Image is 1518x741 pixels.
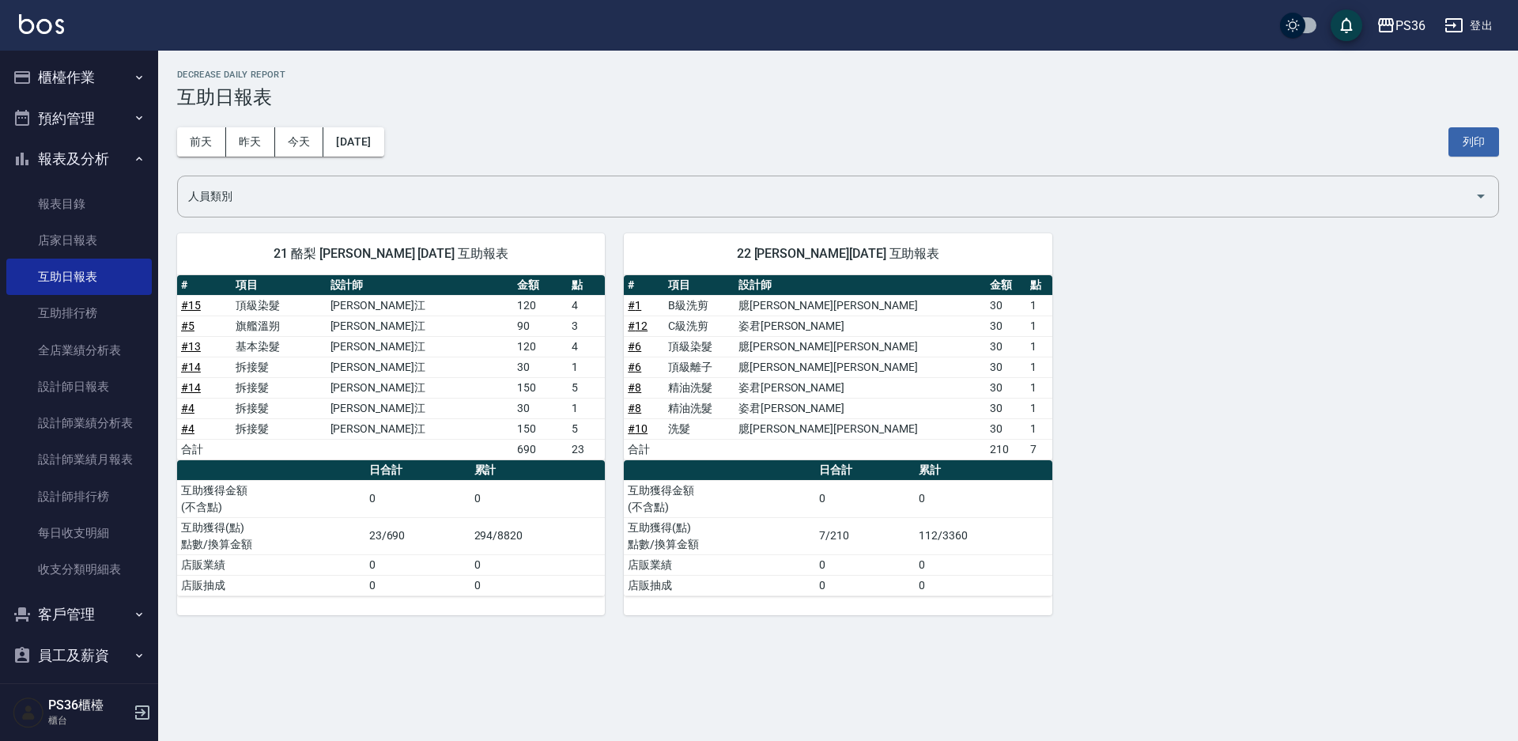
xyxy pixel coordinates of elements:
[568,357,605,377] td: 1
[232,418,327,439] td: 拆接髮
[232,398,327,418] td: 拆接髮
[568,398,605,418] td: 1
[470,517,606,554] td: 294/8820
[177,480,365,517] td: 互助獲得金額 (不含點)
[915,480,1052,517] td: 0
[470,460,606,481] th: 累計
[232,357,327,377] td: 拆接髮
[470,480,606,517] td: 0
[6,369,152,405] a: 設計師日報表
[6,98,152,139] button: 預約管理
[513,275,568,296] th: 金額
[181,361,201,373] a: #14
[734,377,986,398] td: 姿君[PERSON_NAME]
[6,635,152,676] button: 員工及薪資
[664,418,734,439] td: 洗髮
[48,713,129,728] p: 櫃台
[232,336,327,357] td: 基本染髮
[1026,316,1052,336] td: 1
[986,295,1026,316] td: 30
[815,517,915,554] td: 7/210
[327,316,514,336] td: [PERSON_NAME]江
[986,398,1026,418] td: 30
[181,340,201,353] a: #13
[327,275,514,296] th: 設計師
[196,246,586,262] span: 21 酪梨 [PERSON_NAME] [DATE] 互助報表
[986,357,1026,377] td: 30
[568,316,605,336] td: 3
[1026,418,1052,439] td: 1
[365,554,470,575] td: 0
[1026,398,1052,418] td: 1
[1026,377,1052,398] td: 1
[986,418,1026,439] td: 30
[664,295,734,316] td: B級洗剪
[6,259,152,295] a: 互助日報表
[624,517,815,554] td: 互助獲得(點) 點數/換算金額
[734,357,986,377] td: 臆[PERSON_NAME][PERSON_NAME]
[470,575,606,595] td: 0
[19,14,64,34] img: Logo
[1395,16,1425,36] div: PS36
[177,439,232,459] td: 合計
[628,319,648,332] a: #12
[513,418,568,439] td: 150
[1438,11,1499,40] button: 登出
[365,460,470,481] th: 日合計
[177,460,605,596] table: a dense table
[624,575,815,595] td: 店販抽成
[915,517,1052,554] td: 112/3360
[181,381,201,394] a: #14
[986,439,1026,459] td: 210
[815,480,915,517] td: 0
[1448,127,1499,157] button: 列印
[232,377,327,398] td: 拆接髮
[6,675,152,716] button: 商品管理
[628,402,641,414] a: #8
[327,377,514,398] td: [PERSON_NAME]江
[470,554,606,575] td: 0
[734,316,986,336] td: 姿君[PERSON_NAME]
[734,336,986,357] td: 臆[PERSON_NAME][PERSON_NAME]
[624,275,1052,460] table: a dense table
[815,554,915,575] td: 0
[48,698,129,713] h5: PS36櫃檯
[327,336,514,357] td: [PERSON_NAME]江
[6,405,152,441] a: 設計師業績分析表
[177,554,365,575] td: 店販業績
[664,398,734,418] td: 精油洗髮
[6,138,152,180] button: 報表及分析
[6,478,152,515] a: 設計師排行榜
[232,316,327,336] td: 旗艦溫朔
[815,575,915,595] td: 0
[513,377,568,398] td: 150
[232,275,327,296] th: 項目
[664,316,734,336] td: C級洗剪
[664,377,734,398] td: 精油洗髮
[643,246,1033,262] span: 22 [PERSON_NAME][DATE] 互助報表
[6,186,152,222] a: 報表目錄
[327,357,514,377] td: [PERSON_NAME]江
[13,697,44,728] img: Person
[568,377,605,398] td: 5
[184,183,1468,210] input: 人員名稱
[628,381,641,394] a: #8
[177,275,232,296] th: #
[6,551,152,588] a: 收支分類明細表
[664,357,734,377] td: 頂級離子
[624,275,664,296] th: #
[664,275,734,296] th: 項目
[734,418,986,439] td: 臆[PERSON_NAME][PERSON_NAME]
[915,460,1052,481] th: 累計
[365,575,470,595] td: 0
[226,127,275,157] button: 昨天
[986,275,1026,296] th: 金額
[664,336,734,357] td: 頂級染髮
[181,319,194,332] a: #5
[628,422,648,435] a: #10
[568,295,605,316] td: 4
[513,398,568,418] td: 30
[6,594,152,635] button: 客戶管理
[568,275,605,296] th: 點
[624,554,815,575] td: 店販業績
